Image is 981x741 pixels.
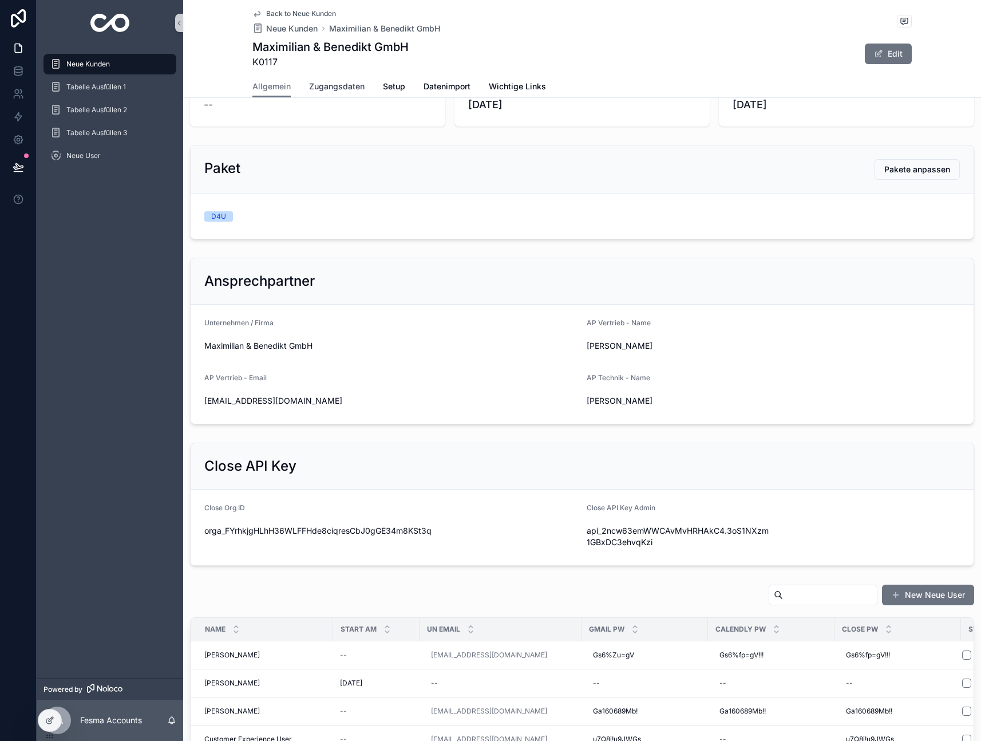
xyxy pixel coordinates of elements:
a: [EMAIL_ADDRESS][DOMAIN_NAME] [431,707,547,716]
span: -- [204,97,213,113]
span: [PERSON_NAME] [587,340,769,352]
a: [EMAIL_ADDRESS][DOMAIN_NAME] [426,646,575,664]
a: Setup [383,76,405,99]
span: [PERSON_NAME] [204,707,260,716]
span: [DATE] [340,679,362,688]
a: Ga160689Mb!! [715,702,828,720]
span: [EMAIL_ADDRESS][DOMAIN_NAME] [204,395,577,407]
a: Ga160689Mb! [588,702,701,720]
button: Pakete anpassen [875,159,960,180]
span: Gs6%fp=gV!!! [719,651,764,660]
img: App logo [90,14,130,32]
span: Tabelle Ausfüllen 1 [66,82,126,92]
span: Ga160689Mb! [593,707,638,716]
h2: Paket [204,159,240,178]
span: K0117 [252,55,409,69]
span: Gmail Pw [589,625,624,634]
a: Gs6%fp=gV!!! [715,646,828,664]
a: Neue Kunden [252,23,318,34]
span: Powered by [43,685,82,694]
a: [DATE] [340,679,413,688]
span: Datenimport [424,81,470,92]
span: Tabelle Ausfüllen 2 [66,105,127,115]
span: [PERSON_NAME] [587,395,769,407]
span: Ga160689Mb!! [846,707,892,716]
a: Neue Kunden [43,54,176,74]
span: Close API Key Admin [587,503,655,512]
span: Tabelle Ausfüllen 3 [66,128,127,137]
span: AP Technik - Name [587,373,650,382]
span: Unternehmen / Firma [204,318,274,327]
span: Back to Neue Kunden [266,9,336,18]
p: Fesma Accounts [80,715,142,726]
span: AP Vertrieb - Name [587,318,651,327]
a: Datenimport [424,76,470,99]
button: Edit [865,44,912,64]
a: [PERSON_NAME] [204,707,326,716]
div: -- [846,679,853,688]
a: -- [426,674,575,692]
a: Powered by [37,679,183,700]
span: AP Vertrieb - Email [204,373,267,382]
div: scrollable content [37,46,183,181]
a: Maximilian & Benedikt GmbH [329,23,440,34]
a: Tabelle Ausfüllen 2 [43,100,176,120]
span: Pakete anpassen [884,164,950,175]
a: Zugangsdaten [309,76,365,99]
span: Maximilian & Benedikt GmbH [204,340,577,352]
a: Wichtige Links [489,76,546,99]
a: Neue User [43,145,176,166]
span: [PERSON_NAME] [204,679,260,688]
a: -- [715,674,828,692]
a: [PERSON_NAME] [204,679,326,688]
a: -- [841,674,954,692]
a: Gs6%fp=gV!!! [841,646,954,664]
button: New Neue User [882,585,974,605]
span: [PERSON_NAME] [204,651,260,660]
a: Allgemein [252,76,291,98]
span: [DATE] [733,97,960,113]
a: Back to Neue Kunden [252,9,336,18]
a: Tabelle Ausfüllen 3 [43,123,176,143]
h2: Close API Key [204,457,296,475]
span: Close Pw [842,625,878,634]
span: orga_FYrhkjgHLhH36WLFFHde8ciqresCbJ0gGE34m8KSt3q [204,525,577,537]
div: -- [719,679,726,688]
span: Neue Kunden [66,60,110,69]
span: Zugangsdaten [309,81,365,92]
a: -- [340,651,413,660]
a: [EMAIL_ADDRESS][DOMAIN_NAME] [431,651,547,660]
span: -- [340,651,347,660]
span: Calendly Pw [715,625,766,634]
div: -- [593,679,600,688]
span: Name [205,625,226,634]
span: Allgemein [252,81,291,92]
span: Wichtige Links [489,81,546,92]
a: -- [588,674,701,692]
a: Ga160689Mb!! [841,702,954,720]
span: api_2ncw63emWWCAvMvHRHAkC4.3oS1NXzm1GBxDC3ehvqKzi [587,525,769,548]
h1: Maximilian & Benedikt GmbH [252,39,409,55]
div: D4U [211,211,226,222]
a: Tabelle Ausfüllen 1 [43,77,176,97]
span: Setup [383,81,405,92]
a: [EMAIL_ADDRESS][DOMAIN_NAME] [426,702,575,720]
span: UN Email [427,625,460,634]
span: Close Org ID [204,503,245,512]
span: Neue User [66,151,101,160]
span: Neue Kunden [266,23,318,34]
span: Start am [341,625,377,634]
a: -- [340,707,413,716]
span: -- [340,707,347,716]
span: [DATE] [468,97,696,113]
a: [PERSON_NAME] [204,651,326,660]
span: Gs6%fp=gV!!! [846,651,890,660]
div: -- [431,679,438,688]
a: Gs6%Zu=gV [588,646,701,664]
span: Ga160689Mb!! [719,707,766,716]
span: Gs6%Zu=gV [593,651,634,660]
h2: Ansprechpartner [204,272,315,290]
